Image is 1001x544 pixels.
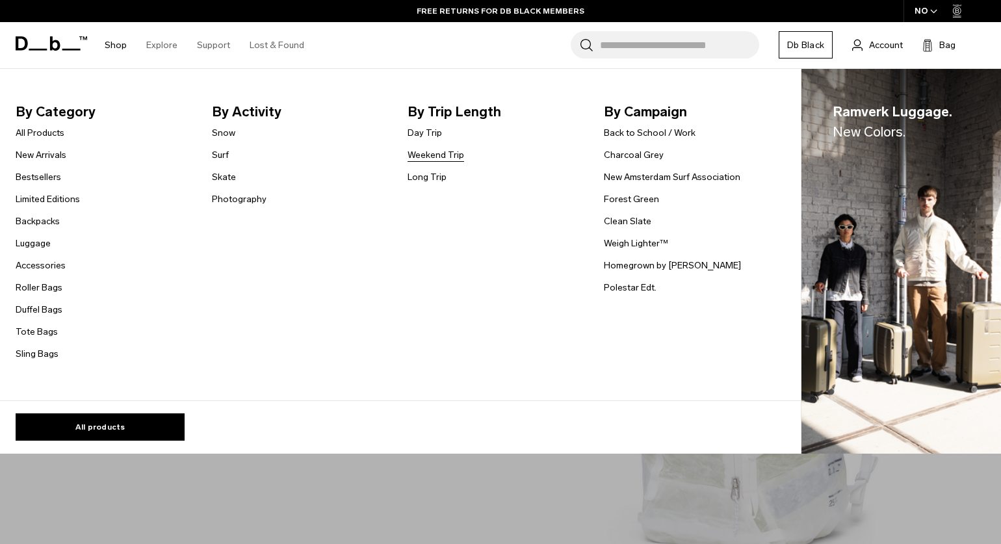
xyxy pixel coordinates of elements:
a: Ramverk Luggage.New Colors. Db [801,69,1001,454]
nav: Main Navigation [95,22,314,68]
a: Long Trip [408,170,447,184]
span: New Colors. [833,123,905,140]
a: Sling Bags [16,347,58,361]
a: Bestsellers [16,170,61,184]
a: Duffel Bags [16,303,62,317]
a: Charcoal Grey [604,148,664,162]
span: By Activity [212,101,387,122]
a: Forest Green [604,192,659,206]
span: By Campaign [604,101,779,122]
a: Support [197,22,230,68]
span: Account [869,38,903,52]
a: Limited Editions [16,192,80,206]
button: Bag [922,37,955,53]
a: Lost & Found [250,22,304,68]
a: Account [852,37,903,53]
a: Snow [212,126,235,140]
a: Tote Bags [16,325,58,339]
span: Bag [939,38,955,52]
a: Photography [212,192,266,206]
a: Clean Slate [604,214,651,228]
a: Day Trip [408,126,442,140]
a: All Products [16,126,64,140]
a: Weigh Lighter™ [604,237,668,250]
a: New Amsterdam Surf Association [604,170,740,184]
a: All products [16,413,185,441]
span: Ramverk Luggage. [833,101,952,142]
a: Homegrown by [PERSON_NAME] [604,259,741,272]
a: Accessories [16,259,66,272]
a: Shop [105,22,127,68]
span: By Trip Length [408,101,583,122]
a: Roller Bags [16,281,62,294]
img: Db [801,69,1001,454]
a: Luggage [16,237,51,250]
a: Db Black [779,31,833,58]
a: New Arrivals [16,148,66,162]
a: Polestar Edt. [604,281,656,294]
a: Skate [212,170,236,184]
a: Surf [212,148,229,162]
a: Backpacks [16,214,60,228]
a: FREE RETURNS FOR DB BLACK MEMBERS [417,5,584,17]
a: Explore [146,22,177,68]
span: By Category [16,101,191,122]
a: Weekend Trip [408,148,464,162]
a: Back to School / Work [604,126,695,140]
